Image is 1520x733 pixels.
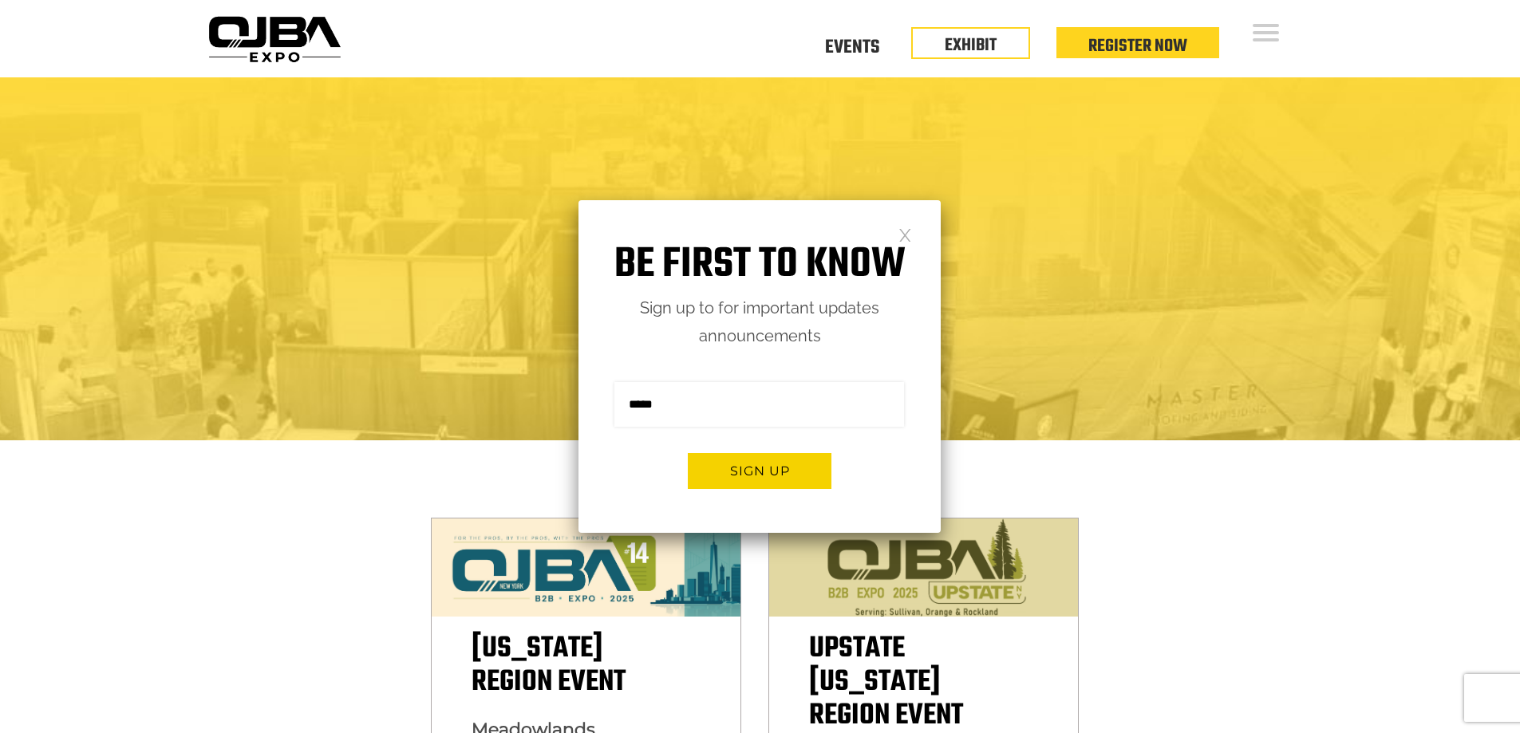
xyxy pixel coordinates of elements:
a: Register Now [1088,33,1187,60]
p: Sign up to for important updates announcements [578,294,941,350]
button: Sign up [688,453,831,489]
h1: Be first to know [578,240,941,290]
h2: Take your success up to the next level [214,278,1307,305]
a: EXHIBIT [945,32,997,59]
span: [US_STATE] Region Event [472,626,626,705]
a: Close [898,227,912,241]
h1: OJBA EXPO [599,197,921,278]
